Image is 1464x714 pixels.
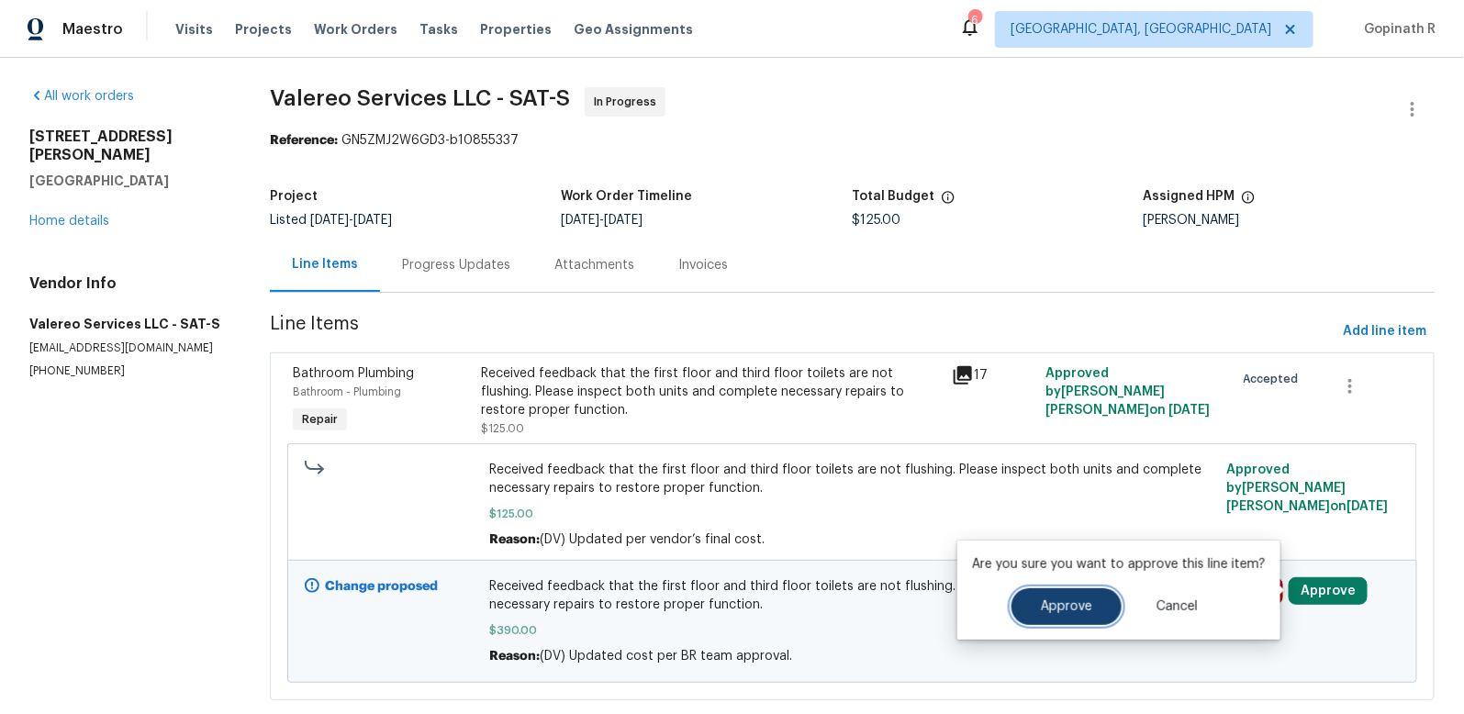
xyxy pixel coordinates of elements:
span: (DV) Updated cost per BR team approval. [540,650,792,663]
span: Add line item [1344,320,1427,343]
div: 6 [968,11,981,29]
b: Change proposed [325,580,438,593]
h5: Project [270,190,318,203]
span: Valereo Services LLC - SAT-S [270,87,570,109]
h4: Vendor Info [29,274,226,293]
span: Cancel [1157,600,1198,614]
span: Projects [235,20,292,39]
a: Home details [29,215,109,228]
span: Work Orders [314,20,397,39]
p: [PHONE_NUMBER] [29,363,226,379]
div: Line Items [292,255,358,273]
h5: [GEOGRAPHIC_DATA] [29,172,226,190]
span: Line Items [270,315,1336,349]
span: Reason: [489,533,540,546]
p: [EMAIL_ADDRESS][DOMAIN_NAME] [29,340,226,356]
span: Received feedback that the first floor and third floor toilets are not flushing. Please inspect b... [489,461,1215,497]
span: [DATE] [561,214,599,227]
span: Received feedback that the first floor and third floor toilets are not flushing. Please inspect b... [489,577,1215,614]
span: - [310,214,392,227]
span: The total cost of line items that have been proposed by Opendoor. This sum includes line items th... [941,190,956,214]
span: [GEOGRAPHIC_DATA], [GEOGRAPHIC_DATA] [1011,20,1271,39]
div: Progress Updates [402,256,510,274]
b: Reference: [270,134,338,147]
span: Bathroom Plumbing [293,367,414,380]
span: Accepted [1244,370,1306,388]
div: Invoices [678,256,728,274]
h5: Total Budget [853,190,935,203]
h2: [STREET_ADDRESS][PERSON_NAME] [29,128,226,164]
h5: Work Order Timeline [561,190,692,203]
h5: Assigned HPM [1144,190,1235,203]
p: Are you sure you want to approve this line item? [972,555,1266,574]
div: Attachments [554,256,634,274]
span: Geo Assignments [574,20,693,39]
span: The hpm assigned to this work order. [1241,190,1256,214]
a: All work orders [29,90,134,103]
span: $390.00 [489,621,1215,640]
span: Approved by [PERSON_NAME] [PERSON_NAME] on [1046,367,1211,417]
span: Approve [1041,600,1092,614]
div: [PERSON_NAME] [1144,214,1435,227]
span: In Progress [594,93,664,111]
span: Tasks [419,23,458,36]
span: Gopinath R [1358,20,1436,39]
span: $125.00 [481,423,524,434]
span: Properties [480,20,552,39]
button: Approve [1289,577,1368,605]
span: (DV) Updated per vendor’s final cost. [540,533,765,546]
button: Approve [1011,588,1122,625]
span: - [561,214,643,227]
span: [DATE] [1347,500,1388,513]
span: [DATE] [1169,404,1211,417]
span: $125.00 [853,214,901,227]
span: [DATE] [353,214,392,227]
span: [DATE] [604,214,643,227]
button: Add line item [1336,315,1435,349]
span: Bathroom - Plumbing [293,386,401,397]
span: $125.00 [489,505,1215,523]
div: 17 [952,364,1035,386]
h5: Valereo Services LLC - SAT-S [29,315,226,333]
button: Cancel [1127,588,1227,625]
span: Approved by [PERSON_NAME] [PERSON_NAME] on [1226,463,1388,513]
div: Received feedback that the first floor and third floor toilets are not flushing. Please inspect b... [481,364,941,419]
span: Repair [295,410,345,429]
span: [DATE] [310,214,349,227]
span: Visits [175,20,213,39]
span: Listed [270,214,392,227]
div: GN5ZMJ2W6GD3-b10855337 [270,131,1435,150]
span: Maestro [62,20,123,39]
span: Reason: [489,650,540,663]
